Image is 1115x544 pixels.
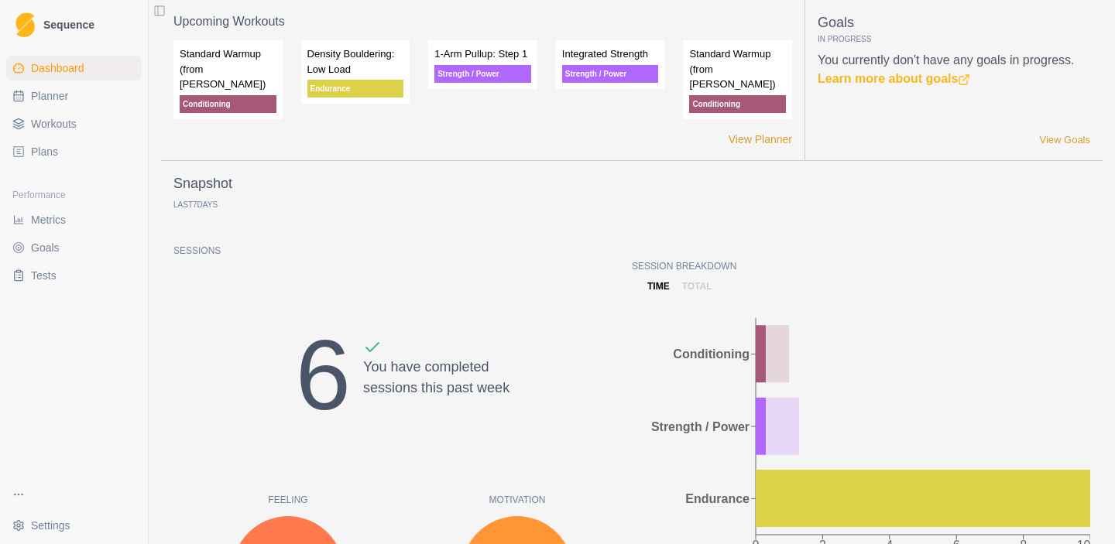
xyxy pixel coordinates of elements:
p: total [682,279,712,293]
a: Tests [6,263,142,288]
a: Plans [6,139,142,164]
p: Integrated Strength [562,46,659,62]
tspan: Conditioning [673,347,750,361]
span: Workouts [31,116,77,132]
a: Planner [6,84,142,108]
span: Planner [31,88,68,104]
span: Dashboard [31,60,84,76]
p: Conditioning [689,95,786,113]
p: Last Days [173,200,218,209]
p: Upcoming Workouts [173,12,792,31]
p: Endurance [307,80,404,98]
p: Standard Warmup (from [PERSON_NAME]) [689,46,786,92]
span: Sequence [43,19,94,30]
p: Density Bouldering: Low Load [307,46,404,77]
a: Learn more about goals [818,72,970,85]
div: You have completed sessions this past week [363,338,509,450]
span: Goals [31,240,60,255]
img: Logo [15,12,35,38]
p: You currently don't have any goals in progress. [818,51,1090,88]
span: Plans [31,144,58,159]
p: Conditioning [180,95,276,113]
a: LogoSequence [6,6,142,43]
button: Settings [6,513,142,538]
p: In Progress [818,33,1090,45]
p: Strength / Power [434,65,531,83]
a: View Goals [1039,132,1090,148]
a: Workouts [6,111,142,136]
p: Strength / Power [562,65,659,83]
div: Performance [6,183,142,207]
p: Goals [818,12,1090,33]
p: Standard Warmup (from [PERSON_NAME]) [180,46,276,92]
tspan: Strength / Power [651,419,750,433]
span: Metrics [31,212,66,228]
a: Metrics [6,207,142,232]
div: 6 [296,301,351,450]
tspan: Endurance [685,492,750,505]
a: Dashboard [6,56,142,80]
a: Goals [6,235,142,260]
span: Tests [31,268,57,283]
p: Session Breakdown [632,259,1090,273]
p: 1-Arm Pullup: Step 1 [434,46,531,62]
p: Feeling [173,493,403,507]
p: time [647,279,670,293]
p: Snapshot [173,173,232,194]
p: Sessions [173,244,632,258]
p: Motivation [403,493,632,507]
span: 7 [193,200,197,209]
a: View Planner [729,132,792,148]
